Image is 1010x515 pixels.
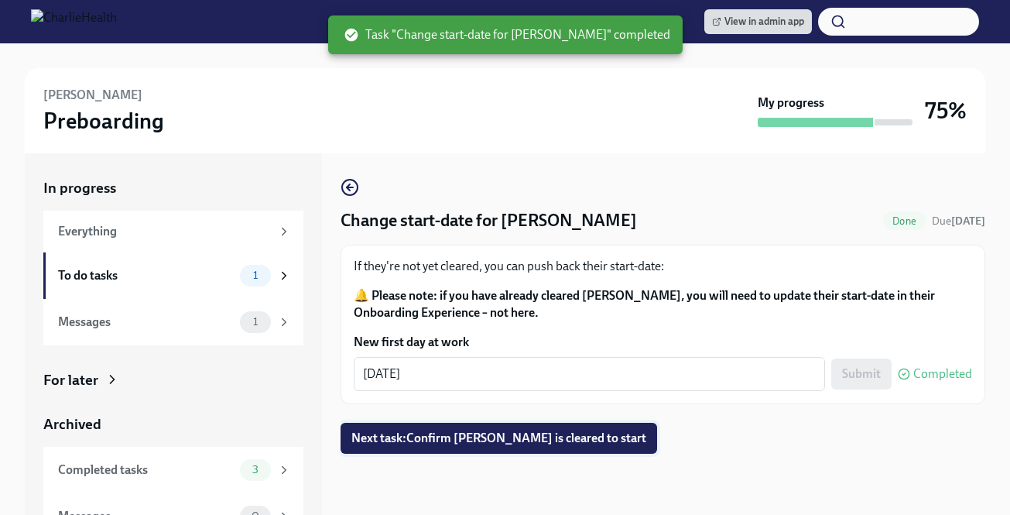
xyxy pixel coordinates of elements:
[932,214,985,228] span: August 28th, 2025 08:00
[932,215,985,228] span: Due
[354,258,972,275] p: If they're not yet cleared, you can push back their start-date:
[43,211,303,252] a: Everything
[363,365,816,383] textarea: [DATE]
[243,464,268,476] span: 3
[758,94,824,112] strong: My progress
[704,9,812,34] a: View in admin app
[43,252,303,299] a: To do tasks1
[43,414,303,434] a: Archived
[712,14,804,29] span: View in admin app
[43,370,98,390] div: For later
[43,87,142,104] h6: [PERSON_NAME]
[913,368,972,380] span: Completed
[951,215,985,228] strong: [DATE]
[925,97,967,125] h3: 75%
[244,316,267,328] span: 1
[344,26,670,43] span: Task "Change start-date for [PERSON_NAME]" completed
[351,431,646,446] span: Next task : Confirm [PERSON_NAME] is cleared to start
[43,299,303,345] a: Messages1
[354,288,935,320] strong: 🔔 Please note: if you have already cleared [PERSON_NAME], you will need to update their start-dat...
[58,462,234,479] div: Completed tasks
[341,209,637,232] h4: Change start-date for [PERSON_NAME]
[244,270,267,281] span: 1
[58,314,234,331] div: Messages
[354,334,972,351] label: New first day at work
[43,370,303,390] a: For later
[883,215,926,227] span: Done
[31,9,117,34] img: CharlieHealth
[43,107,164,135] h3: Preboarding
[58,223,271,240] div: Everything
[341,423,657,454] button: Next task:Confirm [PERSON_NAME] is cleared to start
[43,447,303,493] a: Completed tasks3
[43,178,303,198] a: In progress
[58,267,234,284] div: To do tasks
